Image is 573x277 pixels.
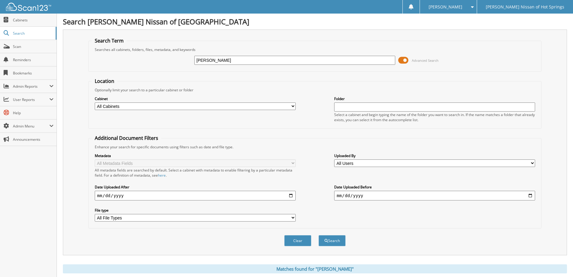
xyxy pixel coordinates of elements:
span: Admin Reports [13,84,49,89]
div: Optionally limit your search to a particular cabinet or folder [92,87,538,93]
img: scan123-logo-white.svg [6,3,51,11]
a: here [158,173,166,178]
span: Admin Menu [13,124,49,129]
div: Matches found for "[PERSON_NAME]" [63,264,567,273]
button: Clear [284,235,311,246]
span: [PERSON_NAME] Nissan of Hot Springs [486,5,564,9]
label: Folder [334,96,535,101]
span: Search [13,31,53,36]
label: Metadata [95,153,296,158]
span: Bookmarks [13,71,54,76]
span: [PERSON_NAME] [429,5,462,9]
label: Uploaded By [334,153,535,158]
div: Searches all cabinets, folders, files, metadata, and keywords [92,47,538,52]
div: Enhance your search for specific documents using filters such as date and file type. [92,144,538,150]
div: Select a cabinet and begin typing the name of the folder you want to search in. If the name match... [334,112,535,122]
label: File type [95,208,296,213]
div: All metadata fields are searched by default. Select a cabinet with metadata to enable filtering b... [95,168,296,178]
button: Search [319,235,346,246]
span: User Reports [13,97,49,102]
label: Date Uploaded After [95,184,296,190]
span: Reminders [13,57,54,62]
span: Cabinets [13,17,54,23]
input: start [95,191,296,200]
span: Scan [13,44,54,49]
span: Announcements [13,137,54,142]
legend: Location [92,78,117,84]
h1: Search [PERSON_NAME] Nissan of [GEOGRAPHIC_DATA] [63,17,567,27]
span: Advanced Search [412,58,439,63]
label: Cabinet [95,96,296,101]
input: end [334,191,535,200]
label: Date Uploaded Before [334,184,535,190]
span: Help [13,110,54,115]
legend: Search Term [92,37,127,44]
legend: Additional Document Filters [92,135,161,141]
